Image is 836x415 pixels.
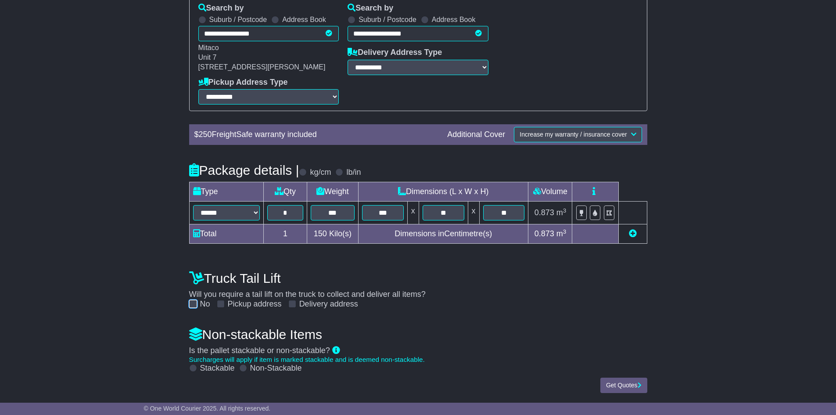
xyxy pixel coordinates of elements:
label: Delivery address [299,300,358,309]
span: 250 [199,130,212,139]
td: Volume [528,182,572,202]
label: Search by [198,4,244,13]
div: Additional Cover [443,130,509,140]
div: Will you require a tail lift on the truck to collect and deliver all items? [185,266,652,309]
div: $ FreightSafe warranty included [190,130,443,140]
td: Dimensions (L x W x H) [358,182,528,202]
sup: 3 [563,228,567,235]
label: Pickup Address Type [198,78,288,87]
span: Is the pallet stackable or non-stackable? [189,346,330,355]
label: Pickup address [228,300,282,309]
h4: Package details | [189,163,299,177]
label: Stackable [200,364,235,373]
label: Non-Stackable [250,364,302,373]
span: m [556,208,567,217]
td: Type [189,182,263,202]
span: 150 [314,229,327,238]
span: Unit 7 [198,54,217,61]
h4: Non-stackable Items [189,327,647,342]
label: Suburb / Postcode [209,15,267,24]
td: x [468,202,479,224]
td: Dimensions in Centimetre(s) [358,224,528,244]
span: m [556,229,567,238]
label: Address Book [282,15,326,24]
td: Total [189,224,263,244]
sup: 3 [563,207,567,214]
div: Surcharges will apply if item is marked stackable and is deemed non-stackable. [189,356,647,364]
span: © One World Courier 2025. All rights reserved. [144,405,271,412]
span: [STREET_ADDRESS][PERSON_NAME] [198,63,326,71]
h4: Truck Tail Lift [189,271,647,285]
td: x [407,202,419,224]
label: Search by [348,4,393,13]
label: Delivery Address Type [348,48,442,58]
span: 0.873 [535,208,554,217]
span: 0.873 [535,229,554,238]
label: No [200,300,210,309]
label: Address Book [432,15,476,24]
label: lb/in [346,168,361,177]
button: Get Quotes [600,378,647,393]
td: 1 [263,224,307,244]
label: Suburb / Postcode [359,15,416,24]
a: Add new item [629,229,637,238]
button: Increase my warranty / insurance cover [514,127,642,142]
td: Kilo(s) [307,224,358,244]
label: kg/cm [310,168,331,177]
td: Qty [263,182,307,202]
span: Mitaco [198,44,219,51]
span: Increase my warranty / insurance cover [520,131,627,138]
td: Weight [307,182,358,202]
